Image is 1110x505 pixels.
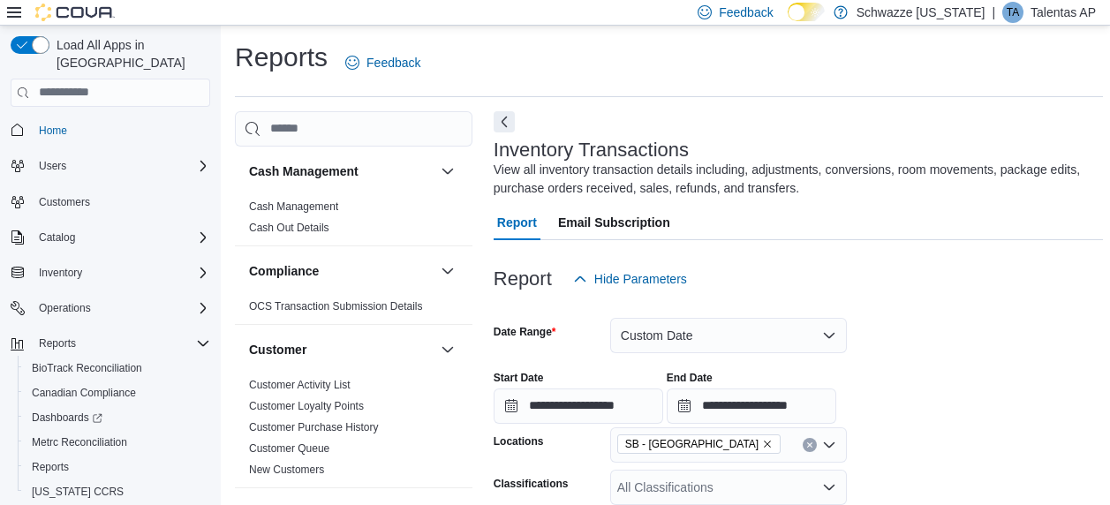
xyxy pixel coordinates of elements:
button: Clear input [803,438,817,452]
span: Hide Parameters [594,270,687,288]
p: | [992,2,995,23]
span: Report [497,205,537,240]
span: Feedback [366,54,420,72]
a: Metrc Reconciliation [25,432,134,453]
span: Inventory [32,262,210,283]
span: Email Subscription [558,205,670,240]
button: Inventory [32,262,89,283]
p: Talentas AP [1031,2,1096,23]
span: Catalog [32,227,210,248]
span: OCS Transaction Submission Details [249,299,423,313]
button: Users [4,154,217,178]
div: Compliance [235,296,472,324]
a: Customer Loyalty Points [249,400,364,412]
button: Metrc Reconciliation [18,430,217,455]
h3: Compliance [249,262,319,280]
span: Inventory [39,266,82,280]
h1: Reports [235,40,328,75]
button: Remove SB - Garden City from selection in this group [762,439,773,449]
span: Canadian Compliance [32,386,136,400]
span: Dark Mode [788,21,789,22]
span: Metrc Reconciliation [25,432,210,453]
span: Customer Purchase History [249,420,379,434]
span: Dashboards [25,407,210,428]
span: Customer Activity List [249,378,351,392]
button: Open list of options [822,438,836,452]
h3: Cash Management [249,162,359,180]
button: Hide Parameters [566,261,694,297]
span: Dashboards [32,411,102,425]
button: Users [32,155,73,177]
a: Home [32,120,74,141]
button: Operations [32,298,98,319]
button: Canadian Compliance [18,381,217,405]
span: Operations [32,298,210,319]
button: Reports [4,331,217,356]
span: Feedback [719,4,773,21]
span: Users [39,159,66,173]
button: Customer [437,339,458,360]
button: Cash Management [437,161,458,182]
img: Cova [35,4,115,21]
a: Reports [25,456,76,478]
label: Date Range [494,325,556,339]
button: Catalog [4,225,217,250]
a: Dashboards [25,407,109,428]
input: Press the down key to open a popover containing a calendar. [494,388,663,424]
h3: Inventory Transactions [494,139,689,161]
span: Home [32,119,210,141]
label: Start Date [494,371,544,385]
span: Customer Loyalty Points [249,399,364,413]
a: Cash Management [249,200,338,213]
button: Compliance [249,262,434,280]
a: Customer Purchase History [249,421,379,433]
label: Locations [494,434,544,448]
button: Cash Management [249,162,434,180]
span: BioTrack Reconciliation [32,361,142,375]
a: Customer Activity List [249,379,351,391]
button: Custom Date [610,318,847,353]
input: Dark Mode [788,3,825,21]
a: [US_STATE] CCRS [25,481,131,502]
button: Catalog [32,227,82,248]
a: Dashboards [18,405,217,430]
a: Cash Out Details [249,222,329,234]
a: New Customers [249,464,324,476]
div: View all inventory transaction details including, adjustments, conversions, room movements, packa... [494,161,1094,198]
a: Canadian Compliance [25,382,143,403]
span: BioTrack Reconciliation [25,358,210,379]
span: SB - [GEOGRAPHIC_DATA] [625,435,759,453]
span: Customers [32,191,210,213]
button: Reports [18,455,217,479]
span: New Customers [249,463,324,477]
button: Operations [4,296,217,320]
a: Feedback [338,45,427,80]
h3: Report [494,268,552,290]
div: Talentas AP [1002,2,1023,23]
div: Customer [235,374,472,487]
button: Home [4,117,217,143]
a: Customer Queue [249,442,329,455]
p: Schwazze [US_STATE] [857,2,985,23]
span: Reports [25,456,210,478]
button: Compliance [437,260,458,282]
button: BioTrack Reconciliation [18,356,217,381]
span: Reports [32,460,69,474]
span: Metrc Reconciliation [32,435,127,449]
span: Washington CCRS [25,481,210,502]
span: Customer Queue [249,441,329,456]
a: Customers [32,192,97,213]
input: Press the down key to open a popover containing a calendar. [667,388,836,424]
span: Load All Apps in [GEOGRAPHIC_DATA] [49,36,210,72]
label: End Date [667,371,713,385]
button: Open list of options [822,480,836,494]
span: Operations [39,301,91,315]
span: SB - Garden City [617,434,781,454]
span: Home [39,124,67,138]
a: BioTrack Reconciliation [25,358,149,379]
button: Inventory [4,260,217,285]
button: [US_STATE] CCRS [18,479,217,504]
span: TA [1007,2,1019,23]
a: OCS Transaction Submission Details [249,300,423,313]
button: Customer [249,341,434,358]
